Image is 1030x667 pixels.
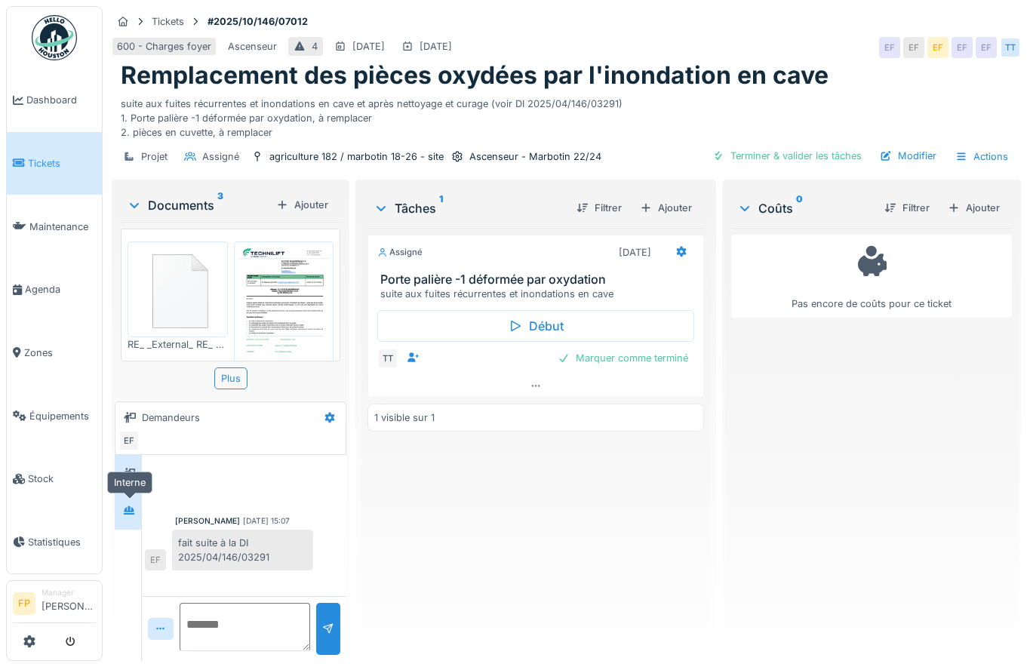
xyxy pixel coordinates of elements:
div: [PERSON_NAME] [175,515,240,527]
div: TT [377,348,398,369]
img: 84750757-fdcc6f00-afbb-11ea-908a-1074b026b06b.png [131,245,224,334]
div: Tickets [152,14,184,29]
a: FP Manager[PERSON_NAME] [13,587,96,623]
div: Début [377,310,693,342]
div: EF [976,37,997,58]
div: [DATE] 15:07 [243,515,290,527]
div: suite aux fuites récurrentes et inondations en cave et après nettoyage et curage (voir DI 2025/04... [121,91,1012,140]
div: EF [118,430,140,451]
div: EF [145,549,166,570]
span: Statistiques [28,535,96,549]
a: Zones [7,321,102,385]
div: Filtrer [570,198,628,218]
a: Équipements [7,384,102,447]
div: Marquer comme terminé [552,348,694,368]
strong: #2025/10/146/07012 [201,14,314,29]
div: agriculture 182 / marbotin 18-26 - site [269,149,444,164]
div: Ajouter [634,198,698,218]
div: Pas encore de coûts pour ce ticket [741,241,1002,312]
span: Zones [24,346,96,360]
div: 1 visible sur 1 [374,410,435,425]
a: Tickets [7,132,102,195]
div: TT [1000,37,1021,58]
div: Interne [107,472,152,493]
span: Équipements [29,409,96,423]
div: Terminer & valider les tâches [706,146,868,166]
a: Stock [7,447,102,511]
div: Assigné [377,246,423,259]
div: EF [903,37,924,58]
span: Agenda [25,282,96,297]
div: Demandeurs [142,410,200,425]
div: Ascenseur - Marbotin 22/24 [469,149,601,164]
div: Filtrer [878,198,936,218]
sup: 0 [796,199,803,217]
li: [PERSON_NAME] [42,587,96,619]
span: Stock [28,472,96,486]
a: Maintenance [7,195,102,258]
div: Documents [127,196,270,214]
div: Modifier [874,146,942,166]
div: Tâches [374,199,564,217]
div: [DATE] [420,39,452,54]
div: Ajouter [270,195,334,215]
div: EF [927,37,949,58]
div: Coûts [737,199,872,217]
a: Statistiques [7,511,102,574]
div: Manager [42,587,96,598]
span: Dashboard [26,93,96,107]
div: fait suite à la DI 2025/04/146/03291 [172,530,313,570]
div: suite aux fuites récurrentes et inondations en cave [380,287,696,301]
div: [DATE] [619,245,651,260]
div: 4 [312,39,318,54]
div: EF [952,37,973,58]
span: Tickets [28,156,96,171]
div: Ajouter [942,198,1006,218]
img: Badge_color-CXgf-gQk.svg [32,15,77,60]
div: RE_ _External_ RE_ Offre Technilift - OFF-41955luv - A-T23533-16 - [GEOGRAPHIC_DATA][PERSON_NAME]... [128,337,228,352]
li: FP [13,592,35,615]
div: Assigné [202,149,239,164]
a: Dashboard [7,69,102,132]
div: Actions [949,146,1015,168]
div: EF [879,37,900,58]
img: nsqke5oqkit3q0wue48hy1x49jzp [238,245,331,376]
a: Agenda [7,258,102,321]
h1: Remplacement des pièces oxydées par l'inondation en cave [121,61,829,90]
div: [DATE] [352,39,385,54]
div: 600 - Charges foyer [117,39,211,54]
div: Plus [214,367,248,389]
div: Projet [141,149,168,164]
div: Ascenseur [228,39,277,54]
sup: 1 [439,199,443,217]
sup: 3 [217,196,223,214]
h3: Porte palière -1 déformée par oxydation [380,272,696,287]
span: Maintenance [29,220,96,234]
